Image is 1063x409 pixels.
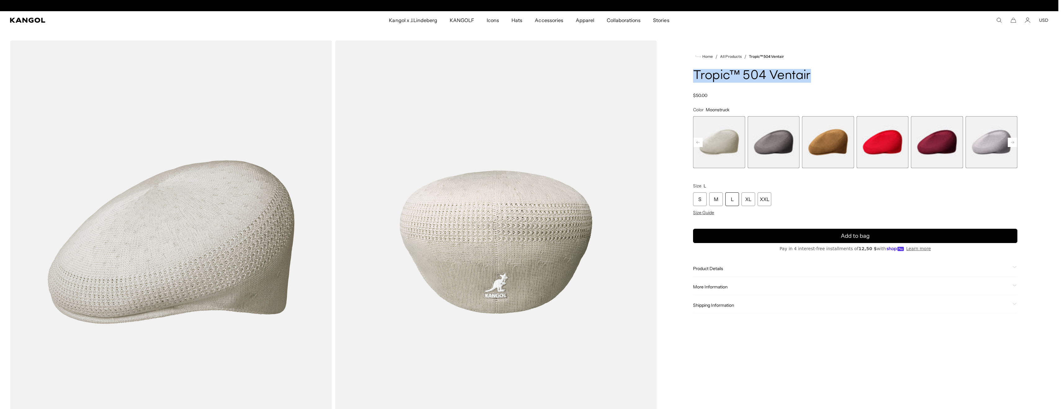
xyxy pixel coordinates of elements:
[693,229,1017,243] button: Add to bag
[1025,17,1030,23] a: Account
[725,192,739,206] div: L
[911,116,963,168] label: Burgundy
[706,107,729,113] span: Moonstruck
[966,116,1017,168] div: 15 of 22
[693,69,1017,83] h1: Tropic™ 504 Ventair
[383,11,444,29] a: Kangol x J.Lindeberg
[535,11,563,29] span: Accessories
[607,11,641,29] span: Collaborations
[389,11,437,29] span: Kangol x J.Lindeberg
[693,284,1010,290] span: More Information
[693,107,704,113] span: Color
[450,11,474,29] span: KANGOLF
[10,18,259,23] a: Kangol
[841,232,870,240] span: Add to bag
[693,266,1010,271] span: Product Details
[444,11,480,29] a: KANGOLF
[693,210,714,215] span: Size Guide
[693,116,745,168] div: 10 of 22
[857,116,908,168] div: 13 of 22
[693,93,707,98] span: $50.00
[570,11,601,29] a: Apparel
[693,192,707,206] div: S
[511,11,522,29] span: Hats
[701,54,713,59] span: Home
[653,11,669,29] span: Stories
[480,11,505,29] a: Icons
[720,54,741,59] a: All Products
[802,116,854,168] div: 12 of 22
[465,3,593,8] div: 2 of 2
[576,11,594,29] span: Apparel
[529,11,569,29] a: Accessories
[693,53,1017,60] nav: breadcrumbs
[857,116,908,168] label: Scarlet
[601,11,647,29] a: Collaborations
[1011,17,1016,23] button: Cart
[465,3,593,8] div: Announcement
[704,183,706,189] span: L
[758,192,771,206] div: XXL
[966,116,1017,168] label: Grey
[1039,17,1048,23] button: USD
[742,53,746,60] li: /
[996,17,1002,23] summary: Search here
[802,116,854,168] label: Tan
[465,3,593,8] slideshow-component: Announcement bar
[911,116,963,168] div: 14 of 22
[693,302,1010,308] span: Shipping Information
[696,54,713,59] a: Home
[748,116,800,168] div: 11 of 22
[505,11,529,29] a: Hats
[749,54,784,59] a: Tropic™ 504 Ventair
[709,192,723,206] div: M
[713,53,718,60] li: /
[693,183,701,189] span: Size
[693,116,745,168] label: Moonstruck
[647,11,675,29] a: Stories
[748,116,800,168] label: Charcoal
[741,192,755,206] div: XL
[487,11,499,29] span: Icons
